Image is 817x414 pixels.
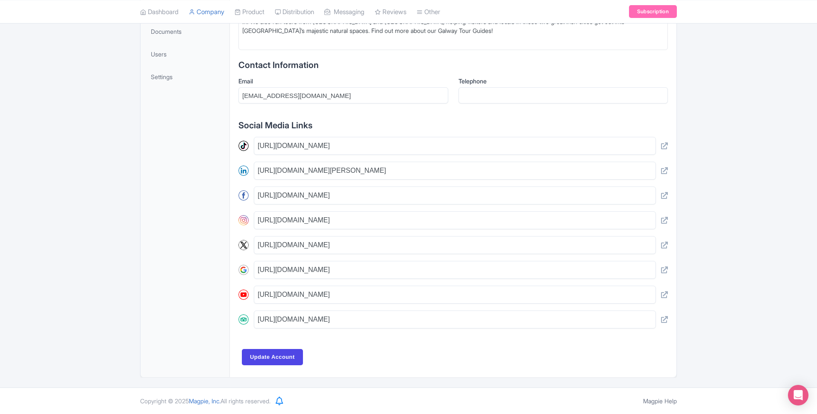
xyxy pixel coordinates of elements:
[238,290,249,300] img: youtube-round-01-0acef599b0341403c37127b094ecd7da.svg
[238,215,249,225] img: instagram-round-01-d873700d03cfe9216e9fb2676c2aa726.svg
[458,77,487,85] span: Telephone
[254,286,656,304] input: https://www.youtube.com/company_name
[788,385,808,405] div: Open Intercom Messenger
[238,77,253,85] span: Email
[238,60,668,70] h2: Contact Information
[242,349,303,365] input: Update Account
[238,314,249,325] img: tripadvisor-round-01-385d03172616b1a1306be21ef117dde3.svg
[254,211,656,229] input: https://www.instagram.com/company_name
[238,240,249,250] img: x-round-01-2a040f8114114d748f4f633894d6978b.svg
[142,44,228,64] a: Users
[254,261,656,279] input: https://www.google.com/company_name
[238,265,249,275] img: google-round-01-4c7ae292eccd65b64cc32667544fd5c1.svg
[254,137,656,155] input: https://www.tiktok.com/company_name
[238,121,668,130] h2: Social Media Links
[254,310,656,328] input: https://www.tripadvisor.com/company_name
[151,72,173,81] span: Settings
[238,166,249,176] img: linkedin-round-01-4bc9326eb20f8e88ec4be7e8773b84b7.svg
[254,162,656,180] input: https://www.linkedin.com/company/name
[643,397,677,405] a: Magpie Help
[254,186,656,204] input: https://www.facebook.com/company_name
[151,27,182,36] span: Documents
[254,236,656,254] input: https://www.x.com/company_name
[135,396,276,405] div: Copyright © 2025 All rights reserved.
[238,190,249,201] img: facebook-round-01-50ddc191f871d4ecdbe8252d2011563a.svg
[151,50,167,59] span: Users
[142,22,228,41] a: Documents
[629,5,677,18] a: Subscription
[142,67,228,86] a: Settings
[189,397,220,405] span: Magpie, Inc.
[238,141,249,151] img: tiktok-round-01-ca200c7ba8d03f2cade56905edf8567d.svg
